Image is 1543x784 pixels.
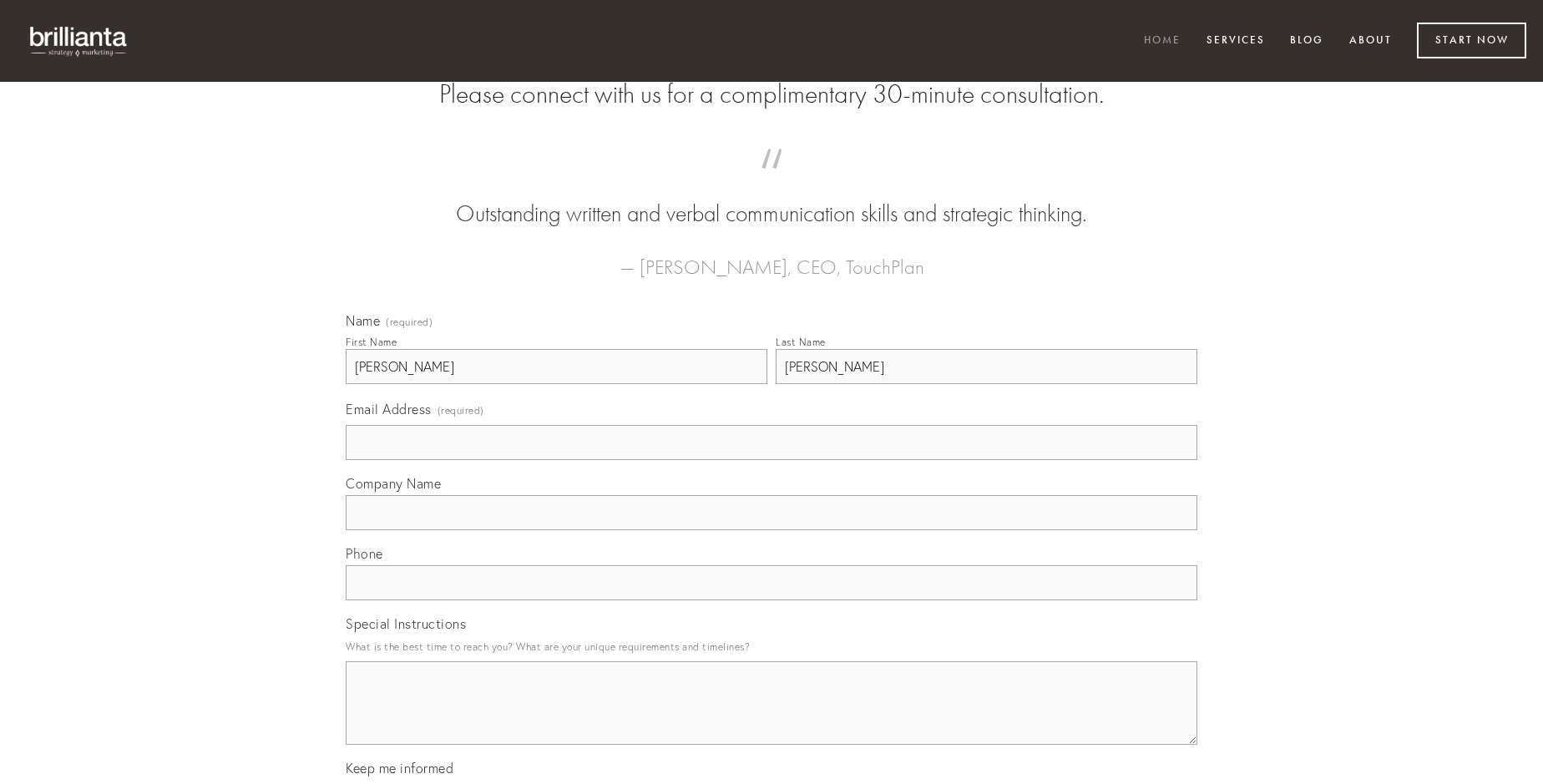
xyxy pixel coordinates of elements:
[1338,28,1403,55] a: About
[346,475,441,492] span: Company Name
[1417,23,1526,58] a: Start Now
[346,635,1197,658] p: What is the best time to reach you? What are your unique requirements and timelines?
[346,615,466,632] span: Special Instructions
[386,317,433,327] span: (required)
[372,165,1171,198] span: “
[438,399,484,422] span: (required)
[372,165,1171,230] blockquote: Outstanding written and verbal communication skills and strategic thinking.
[1133,28,1191,55] a: Home
[346,545,383,562] span: Phone
[346,78,1197,110] h2: Please connect with us for a complimentary 30-minute consultation.
[1196,28,1276,55] a: Services
[346,760,453,776] span: Keep me informed
[346,312,380,329] span: Name
[1279,28,1334,55] a: Blog
[17,17,142,65] img: brillianta - research, strategy, marketing
[776,336,826,348] div: Last Name
[346,401,432,417] span: Email Address
[372,230,1171,284] figcaption: — [PERSON_NAME], CEO, TouchPlan
[346,336,397,348] div: First Name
